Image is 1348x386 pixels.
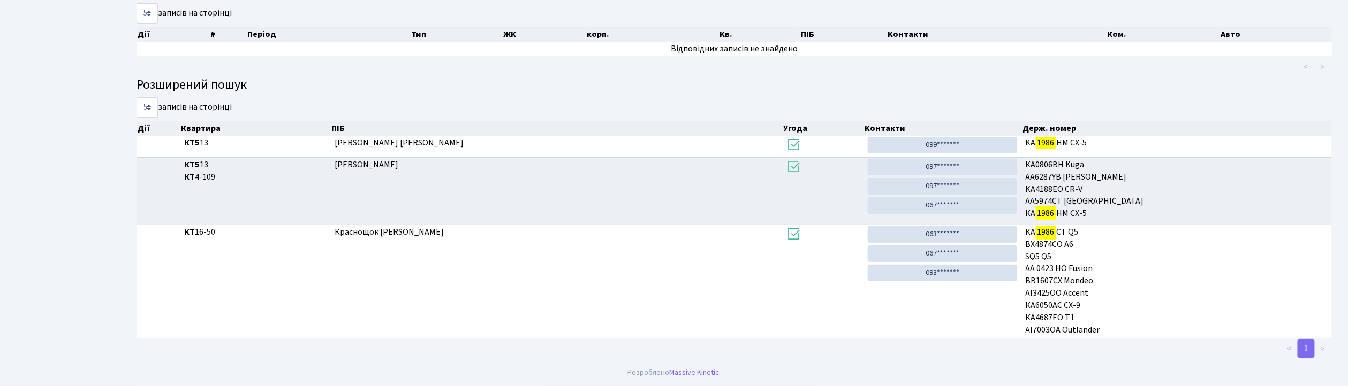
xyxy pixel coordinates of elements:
[627,367,721,379] div: Розроблено .
[137,78,1332,93] h4: Розширений пошук
[335,226,444,238] span: Краснощок [PERSON_NAME]
[1036,135,1056,150] mark: 1986
[335,137,464,149] span: [PERSON_NAME] [PERSON_NAME]
[184,171,195,183] b: КТ
[184,137,326,149] span: 13
[586,27,718,42] th: корп.
[1026,226,1328,333] span: КА СТ Q5 ВХ4874СО A6 SQ5 Q5 AA 0423 HO Fusion ВВ1607СХ Mondeo АІ3425ОО Accent КА6050АС CX-9 КА468...
[184,137,200,149] b: КТ5
[137,97,232,118] label: записів на сторінці
[137,97,158,118] select: записів на сторінці
[718,27,800,42] th: Кв.
[180,121,330,136] th: Квартира
[209,27,247,42] th: #
[137,42,1332,56] td: Відповідних записів не знайдено
[410,27,502,42] th: Тип
[1298,339,1315,358] a: 1
[1107,27,1220,42] th: Ком.
[184,226,326,238] span: 16-50
[502,27,586,42] th: ЖК
[1036,206,1056,221] mark: 1986
[330,121,782,136] th: ПІБ
[1220,27,1332,42] th: Авто
[137,3,232,24] label: записів на сторінці
[137,27,209,42] th: Дії
[137,121,180,136] th: Дії
[1036,225,1056,240] mark: 1986
[1026,137,1328,149] span: KA HM СХ-5
[800,27,887,42] th: ПІБ
[246,27,410,42] th: Період
[137,3,158,24] select: записів на сторінці
[184,226,195,238] b: КТ
[669,367,719,378] a: Massive Kinetic
[1026,159,1328,220] span: КА0806ВН Kuga AA6287YB [PERSON_NAME] KA4188ЕО CR-V AA5974CT [GEOGRAPHIC_DATA] КА НМ CX-5
[335,159,398,171] span: [PERSON_NAME]
[1021,121,1332,136] th: Держ. номер
[887,27,1107,42] th: Контакти
[184,159,200,171] b: КТ5
[184,159,326,183] span: 13 4-109
[864,121,1021,136] th: Контакти
[782,121,864,136] th: Угода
